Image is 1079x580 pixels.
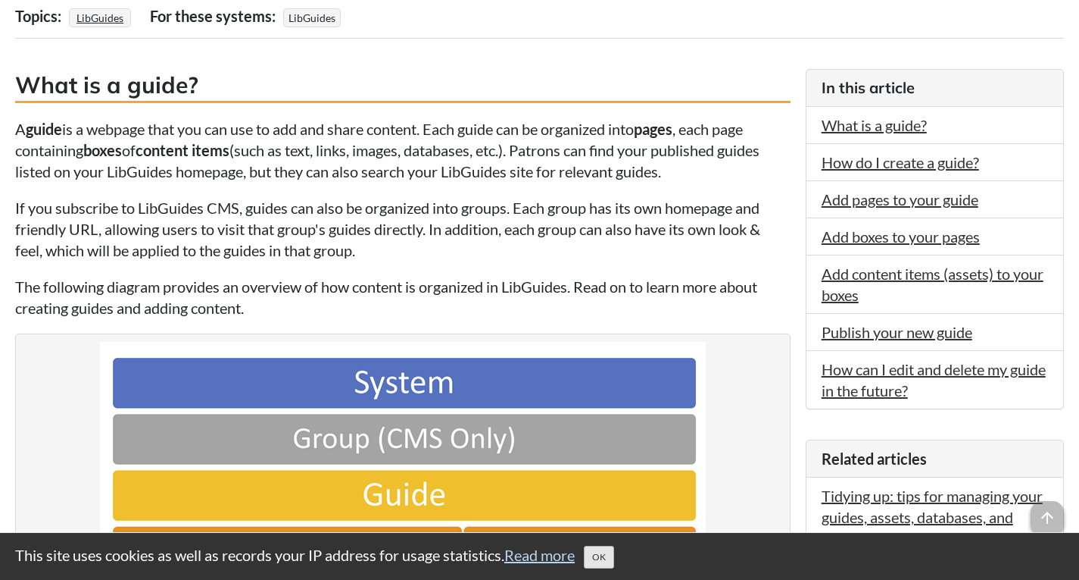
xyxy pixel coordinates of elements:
a: How can I edit and delete my guide in the future? [822,360,1046,400]
p: The following diagram provides an overview of how content is organized in LibGuides. Read on to l... [15,276,791,318]
strong: boxes [83,141,122,159]
a: Publish your new guide [822,323,972,341]
div: For these systems: [150,2,279,30]
a: Add pages to your guide [822,190,978,208]
a: arrow_upward [1031,503,1064,521]
h3: In this article [822,77,1048,99]
a: Read more [504,546,575,564]
a: Add content items (assets) to your boxes [822,265,1043,304]
span: arrow_upward [1031,501,1064,535]
a: Add boxes to your pages [822,227,980,246]
a: What is a guide? [822,116,927,134]
strong: guide [26,120,62,138]
button: Close [584,546,614,569]
strong: pages [634,120,672,138]
a: How do I create a guide? [822,153,979,171]
span: Related articles [822,450,927,468]
p: If you subscribe to LibGuides CMS, guides can also be organized into groups. Each group has its o... [15,197,791,261]
a: LibGuides [74,7,126,29]
h3: What is a guide? [15,69,791,103]
strong: content items [136,141,229,159]
span: LibGuides [283,8,341,27]
p: A is a webpage that you can use to add and share content. Each guide can be organized into , each... [15,118,791,182]
div: Topics: [15,2,65,30]
a: Tidying up: tips for managing your guides, assets, databases, and images [822,487,1043,547]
